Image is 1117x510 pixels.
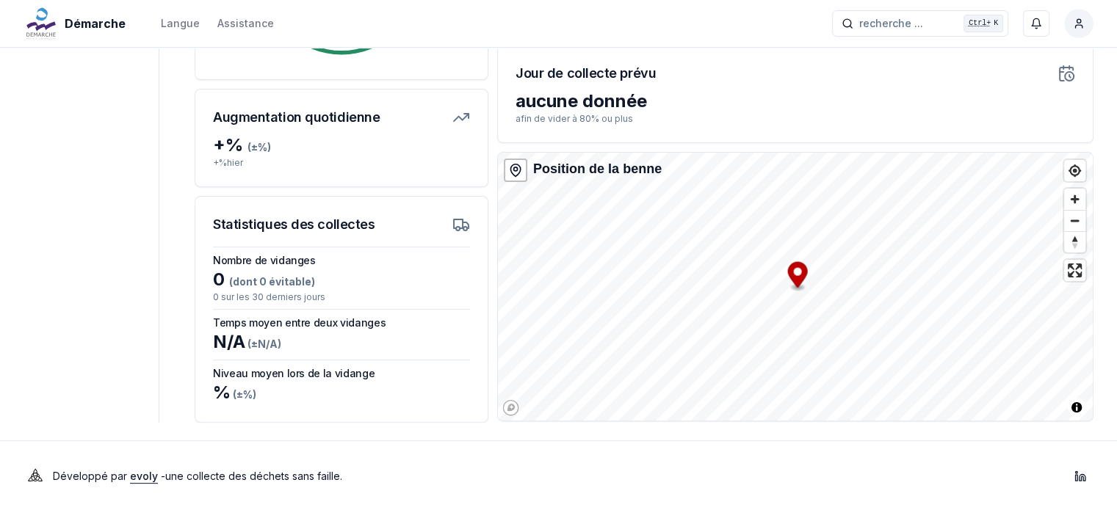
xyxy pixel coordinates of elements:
p: + % hier [213,157,470,169]
h3: Statistiques des collectes [213,214,375,235]
div: Position de la benne [533,159,662,179]
button: Zoom in [1064,189,1085,210]
button: Find my location [1064,160,1085,181]
h3: Temps moyen entre deux vidanges [213,316,470,330]
span: Reset bearing to north [1064,232,1085,252]
span: (± N/A ) [245,338,281,350]
div: + % [213,134,470,157]
span: recherche ... [859,16,923,31]
span: (dont 0 évitable) [225,275,315,288]
p: afin de vider à 80% ou plus [516,113,1075,125]
div: Langue [161,16,200,31]
button: Zoom out [1064,210,1085,231]
div: Map marker [788,262,808,292]
button: recherche ...Ctrl+K [832,10,1008,37]
h3: Jour de collecte prévu [516,63,656,84]
span: (± %) [231,388,256,401]
p: Développé par - une collecte des déchets sans faille . [53,466,342,487]
canvas: Map [498,153,1097,420]
a: Démarche [24,15,131,32]
div: aucune donnée [516,90,1075,113]
img: Evoly Logo [24,465,47,488]
span: Démarche [65,15,126,32]
a: Mapbox logo [502,399,519,416]
p: 0 sur les 30 derniers jours [213,291,470,303]
button: Toggle attribution [1068,398,1085,416]
div: % [213,381,470,404]
span: Zoom out [1064,211,1085,231]
button: Langue [161,15,200,32]
div: N/A [213,330,470,354]
a: evoly [130,470,158,482]
img: Démarche Logo [24,6,59,41]
div: 0 [213,268,470,291]
button: Reset bearing to north [1064,231,1085,252]
span: (± %) [247,141,271,153]
button: Enter fullscreen [1064,260,1085,281]
a: Assistance [217,15,274,32]
h3: Niveau moyen lors de la vidange [213,366,470,381]
h3: Augmentation quotidienne [213,107,380,128]
h3: Nombre de vidanges [213,253,470,268]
